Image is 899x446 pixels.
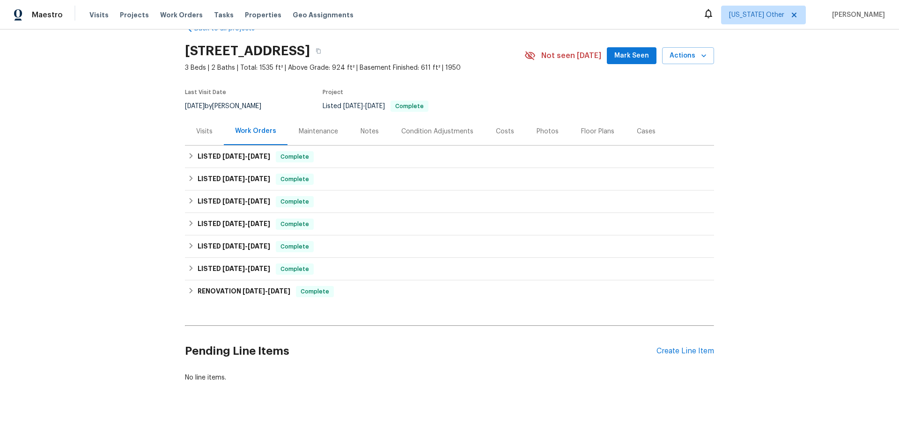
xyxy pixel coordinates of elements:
[243,288,265,294] span: [DATE]
[248,153,270,160] span: [DATE]
[268,288,290,294] span: [DATE]
[656,347,714,356] div: Create Line Item
[196,127,213,136] div: Visits
[222,198,270,205] span: -
[248,175,270,182] span: [DATE]
[222,243,270,249] span: -
[670,50,707,62] span: Actions
[222,265,270,272] span: -
[310,43,327,59] button: Copy Address
[222,265,245,272] span: [DATE]
[222,153,270,160] span: -
[185,168,714,190] div: LISTED [DATE]-[DATE]Complete
[537,127,559,136] div: Photos
[185,103,205,110] span: [DATE]
[185,258,714,280] div: LISTED [DATE]-[DATE]Complete
[662,47,714,65] button: Actions
[198,241,270,252] h6: LISTED
[248,243,270,249] span: [DATE]
[248,198,270,205] span: [DATE]
[89,10,109,20] span: Visits
[293,10,354,20] span: Geo Assignments
[185,190,714,213] div: LISTED [DATE]-[DATE]Complete
[198,196,270,207] h6: LISTED
[120,10,149,20] span: Projects
[323,103,428,110] span: Listed
[277,152,313,161] span: Complete
[343,103,363,110] span: [DATE]
[607,47,656,65] button: Mark Seen
[828,10,885,20] span: [PERSON_NAME]
[198,151,270,162] h6: LISTED
[222,220,245,227] span: [DATE]
[391,103,427,109] span: Complete
[160,10,203,20] span: Work Orders
[185,101,273,112] div: by [PERSON_NAME]
[214,12,234,18] span: Tasks
[277,175,313,184] span: Complete
[185,235,714,258] div: LISTED [DATE]-[DATE]Complete
[185,146,714,168] div: LISTED [DATE]-[DATE]Complete
[185,373,714,382] div: No line items.
[222,175,245,182] span: [DATE]
[222,220,270,227] span: -
[637,127,656,136] div: Cases
[222,243,245,249] span: [DATE]
[198,286,290,297] h6: RENOVATION
[185,89,226,95] span: Last Visit Date
[248,220,270,227] span: [DATE]
[185,213,714,235] div: LISTED [DATE]-[DATE]Complete
[729,10,784,20] span: [US_STATE] Other
[614,50,649,62] span: Mark Seen
[343,103,385,110] span: -
[185,46,310,56] h2: [STREET_ADDRESS]
[32,10,63,20] span: Maestro
[235,126,276,136] div: Work Orders
[198,263,270,275] h6: LISTED
[277,242,313,251] span: Complete
[299,127,338,136] div: Maintenance
[323,89,343,95] span: Project
[361,127,379,136] div: Notes
[581,127,614,136] div: Floor Plans
[277,219,313,229] span: Complete
[222,198,245,205] span: [DATE]
[245,10,281,20] span: Properties
[277,264,313,274] span: Complete
[365,103,385,110] span: [DATE]
[401,127,473,136] div: Condition Adjustments
[277,197,313,206] span: Complete
[243,288,290,294] span: -
[222,175,270,182] span: -
[198,219,270,230] h6: LISTED
[297,287,333,296] span: Complete
[198,174,270,185] h6: LISTED
[541,51,601,60] span: Not seen [DATE]
[222,153,245,160] span: [DATE]
[185,329,656,373] h2: Pending Line Items
[496,127,514,136] div: Costs
[185,63,524,73] span: 3 Beds | 2 Baths | Total: 1535 ft² | Above Grade: 924 ft² | Basement Finished: 611 ft² | 1950
[248,265,270,272] span: [DATE]
[185,280,714,303] div: RENOVATION [DATE]-[DATE]Complete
